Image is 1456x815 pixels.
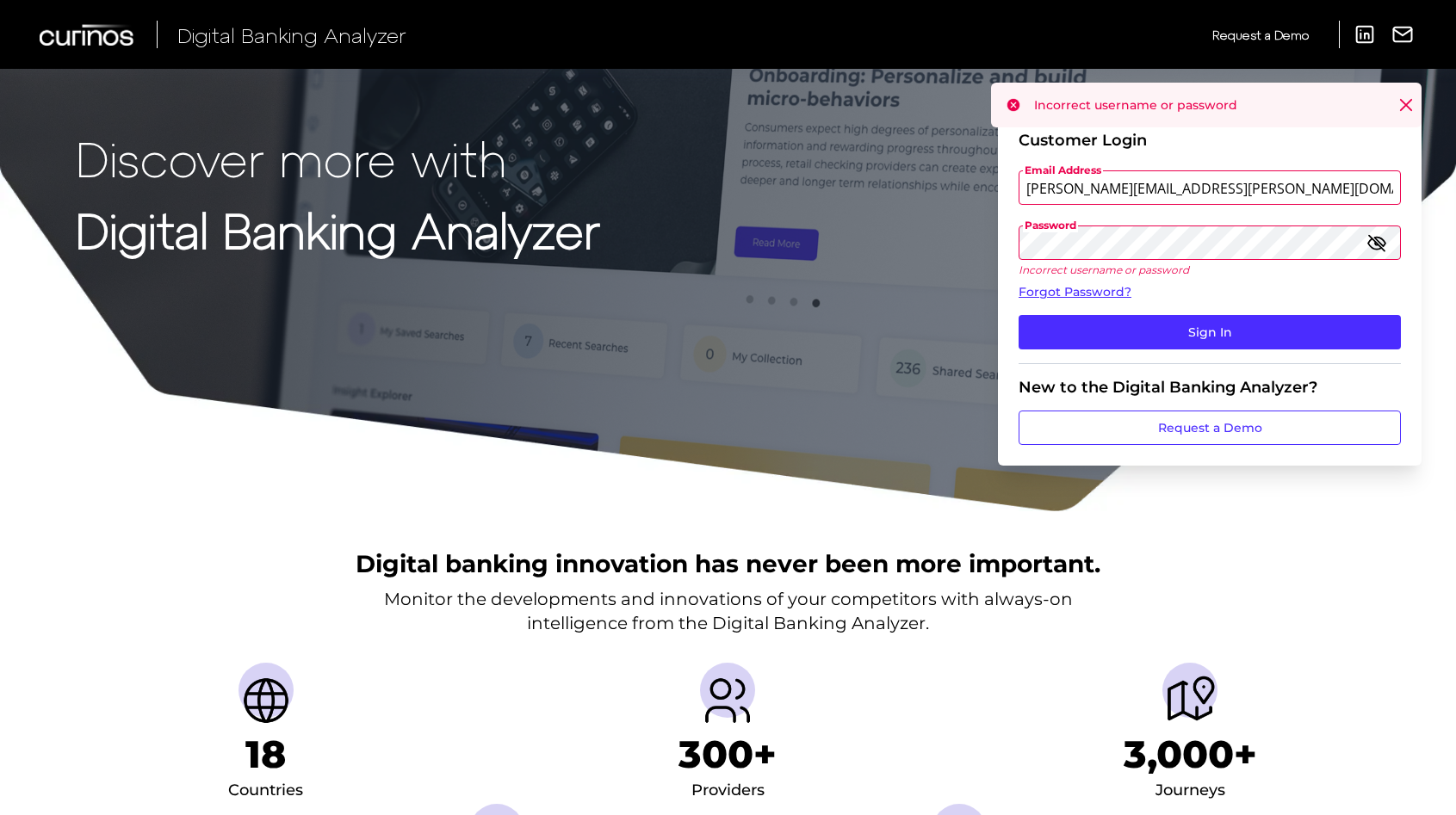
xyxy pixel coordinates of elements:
[1019,315,1401,349] button: Sign In
[76,201,600,258] strong: Digital Banking Analyzer
[356,547,1100,580] h2: Digital banking innovation has never been more important.
[1023,164,1103,177] span: Email Address
[245,732,286,777] h1: 18
[1019,411,1401,445] a: Request a Demo
[1019,131,1401,150] div: Customer Login
[40,24,136,46] img: Curinos
[1019,378,1401,397] div: New to the Digital Banking Analyzer?
[1124,732,1257,777] h1: 3,000+
[700,673,755,728] img: Providers
[678,732,777,777] h1: 300+
[76,131,600,185] p: Discover more with
[384,587,1073,635] p: Monitor the developments and innovations of your competitors with always-on intelligence from the...
[239,673,294,728] img: Countries
[228,777,303,805] div: Countries
[1212,21,1309,49] a: Request a Demo
[1212,28,1309,42] span: Request a Demo
[691,777,765,805] div: Providers
[1162,673,1217,728] img: Journeys
[1023,219,1078,232] span: Password
[177,22,406,47] span: Digital Banking Analyzer
[1156,777,1225,805] div: Journeys
[991,83,1422,127] div: Incorrect username or password
[1019,283,1401,301] a: Forgot Password?
[1019,263,1401,276] p: Incorrect username or password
